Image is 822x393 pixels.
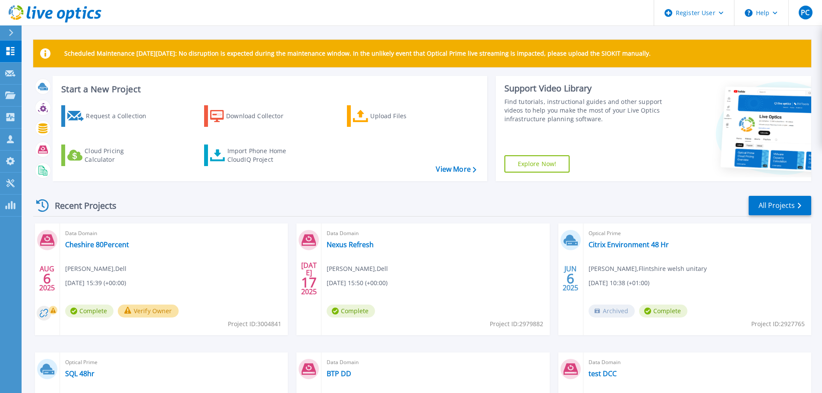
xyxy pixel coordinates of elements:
[204,105,300,127] a: Download Collector
[490,319,543,329] span: Project ID: 2979882
[39,263,55,294] div: AUG 2025
[65,240,129,249] a: Cheshire 80Percent
[327,240,374,249] a: Nexus Refresh
[327,358,544,367] span: Data Domain
[589,369,617,378] a: test DCC
[118,305,179,318] button: Verify Owner
[504,83,665,94] div: Support Video Library
[504,97,665,123] div: Find tutorials, instructional guides and other support videos to help you make the most of your L...
[567,275,574,282] span: 6
[64,50,651,57] p: Scheduled Maintenance [DATE][DATE]: No disruption is expected during the maintenance window. In t...
[61,105,157,127] a: Request a Collection
[801,9,809,16] span: PC
[589,305,635,318] span: Archived
[65,358,283,367] span: Optical Prime
[227,147,295,164] div: Import Phone Home CloudIQ Project
[639,305,687,318] span: Complete
[589,358,806,367] span: Data Domain
[327,278,387,288] span: [DATE] 15:50 (+00:00)
[61,145,157,166] a: Cloud Pricing Calculator
[327,264,388,274] span: [PERSON_NAME] , Dell
[589,264,707,274] span: [PERSON_NAME] , Flintshire welsh unitary
[228,319,281,329] span: Project ID: 3004841
[327,305,375,318] span: Complete
[65,278,126,288] span: [DATE] 15:39 (+00:00)
[226,107,295,125] div: Download Collector
[589,229,806,238] span: Optical Prime
[749,196,811,215] a: All Projects
[33,195,128,216] div: Recent Projects
[589,278,649,288] span: [DATE] 10:38 (+01:00)
[65,229,283,238] span: Data Domain
[436,165,476,173] a: View More
[301,279,317,286] span: 17
[85,147,154,164] div: Cloud Pricing Calculator
[589,240,669,249] a: Citrix Environment 48 Hr
[65,264,126,274] span: [PERSON_NAME] , Dell
[65,369,94,378] a: SQL 48hr
[504,155,570,173] a: Explore Now!
[562,263,579,294] div: JUN 2025
[327,369,351,378] a: BTP DD
[370,107,439,125] div: Upload Files
[86,107,155,125] div: Request a Collection
[751,319,805,329] span: Project ID: 2927765
[327,229,544,238] span: Data Domain
[65,305,113,318] span: Complete
[61,85,476,94] h3: Start a New Project
[43,275,51,282] span: 6
[301,263,317,294] div: [DATE] 2025
[347,105,443,127] a: Upload Files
